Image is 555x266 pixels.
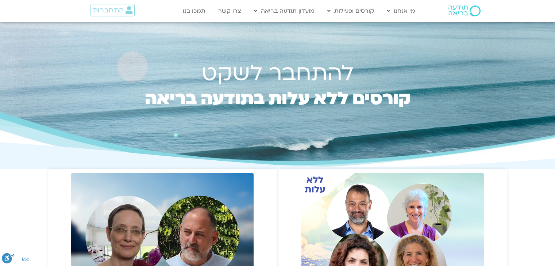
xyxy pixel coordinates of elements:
a: מועדון תודעה בריאה [250,4,318,18]
h2: קורסים ללא עלות בתודעה בריאה [130,91,426,124]
a: קורסים ופעילות [324,4,378,18]
a: מי אנחנו [383,4,419,18]
a: תמכו בנו [179,4,209,18]
h1: להתחבר לשקט [130,64,426,83]
img: תודעה בריאה [448,5,481,16]
a: התחברות [90,4,135,16]
a: צרו קשר [215,4,245,18]
span: התחברות [93,6,124,14]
